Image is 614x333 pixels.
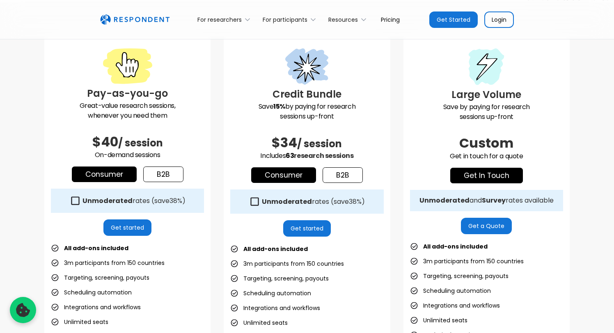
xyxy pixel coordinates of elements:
[263,16,307,24] div: For participants
[286,151,294,160] span: 63
[410,285,491,297] li: Scheduling automation
[64,244,128,252] strong: All add-ons included
[410,87,563,102] h3: Large Volume
[51,301,141,313] li: Integrations and workflows
[262,198,365,206] div: rates (save )
[262,197,312,206] strong: Unmoderated
[410,270,509,282] li: Targeting, screening, payouts
[272,133,297,152] span: $34
[51,287,132,298] li: Scheduling automation
[51,272,149,283] li: Targeting, screening, payouts
[100,14,170,25] img: Untitled UI logotext
[459,134,513,152] span: Custom
[410,102,563,122] p: Save by paying for research sessions up-front
[51,316,108,328] li: Unlimited seats
[230,317,288,328] li: Unlimited seats
[251,167,316,183] a: Consumer
[283,220,331,237] a: Get started
[419,196,554,205] div: and rates available
[258,10,324,29] div: For participants
[410,151,563,161] p: Get in touch for a quote
[51,86,204,101] h3: Pay-as-you-go
[100,14,170,25] a: home
[323,167,363,183] a: b2b
[328,16,358,24] div: Resources
[51,150,204,160] p: On-demand sessions
[410,300,500,311] li: Integrations and workflows
[230,102,383,121] p: Save by paying for research sessions up-front
[482,196,506,205] strong: Survey
[118,136,163,150] span: / session
[170,196,182,205] span: 38%
[429,11,478,28] a: Get Started
[197,16,242,24] div: For researchers
[410,255,524,267] li: 3m participants from 150 countries
[193,10,258,29] div: For researchers
[51,101,204,121] p: Great-value research sessions, whenever you need them
[230,258,344,269] li: 3m participants from 150 countries
[51,257,165,269] li: 3m participants from 150 countries
[92,132,118,151] span: $40
[230,302,320,314] li: Integrations and workflows
[294,151,353,160] span: research sessions
[82,197,186,205] div: rates (save )
[230,287,311,299] li: Scheduling automation
[230,151,383,161] p: Includes
[103,219,151,236] a: Get started
[273,102,285,111] strong: 15%
[419,196,470,205] strong: Unmoderated
[349,197,362,206] span: 38%
[450,168,523,183] a: get in touch
[297,137,342,151] span: / session
[230,87,383,102] h3: Credit Bundle
[423,242,488,251] strong: All add-ons included
[410,315,467,326] li: Unlimited seats
[484,11,514,28] a: Login
[324,10,374,29] div: Resources
[374,10,406,29] a: Pricing
[230,273,329,284] li: Targeting, screening, payouts
[72,166,137,182] a: Consumer
[143,166,183,182] a: b2b
[461,218,512,234] a: Get a Quote
[82,196,133,205] strong: Unmoderated
[243,245,308,253] strong: All add-ons included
